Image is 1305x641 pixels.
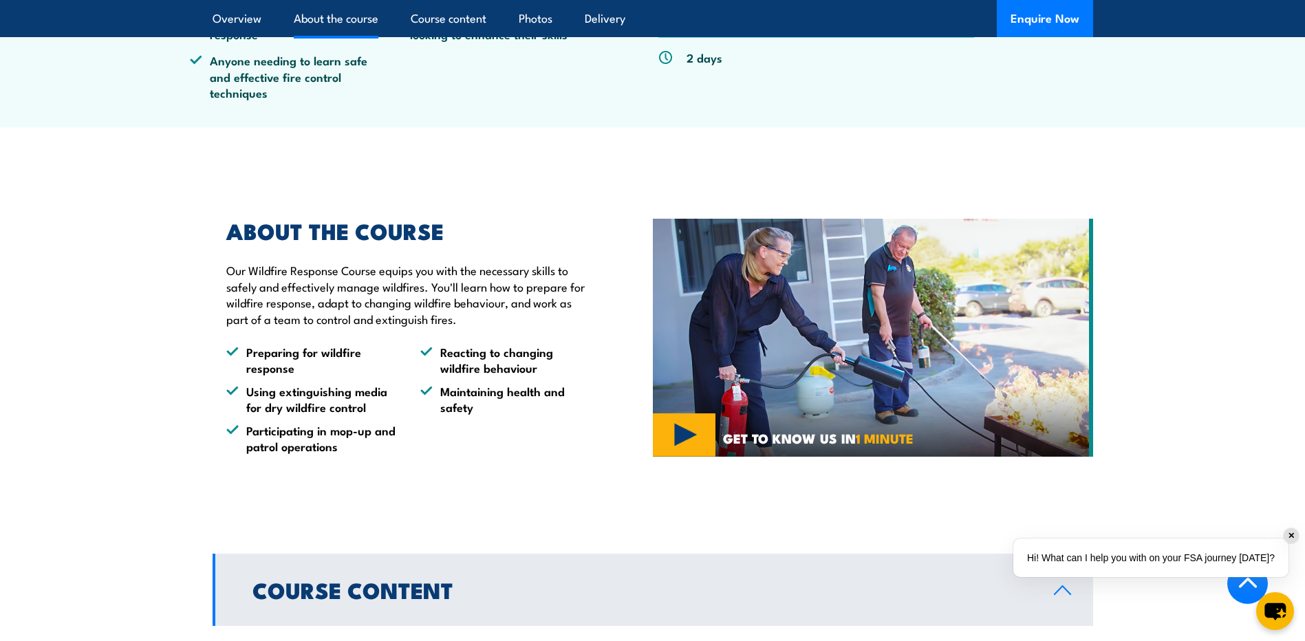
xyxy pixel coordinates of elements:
[390,10,591,42] li: Firefighting team members looking to enhance their skills
[252,580,1032,599] h2: Course Content
[1013,539,1288,577] div: Hi! What can I help you with on your FSA journey [DATE]?
[226,422,396,455] li: Participating in mop-up and patrol operations
[420,383,590,415] li: Maintaining health and safety
[723,432,914,444] span: GET TO KNOW US IN
[226,383,396,415] li: Using extinguishing media for dry wildfire control
[190,52,391,100] li: Anyone needing to learn safe and effective fire control techniques
[226,344,396,376] li: Preparing for wildfire response
[687,50,722,65] p: 2 days
[856,428,914,448] strong: 1 MINUTE
[420,344,590,376] li: Reacting to changing wildfire behaviour
[1256,592,1294,630] button: chat-button
[213,554,1093,626] a: Course Content
[1284,528,1299,543] div: ✕
[226,262,590,327] p: Our Wildfire Response Course equips you with the necessary skills to safely and effectively manag...
[653,219,1093,457] img: Fire Safety Training
[226,221,590,240] h2: ABOUT THE COURSE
